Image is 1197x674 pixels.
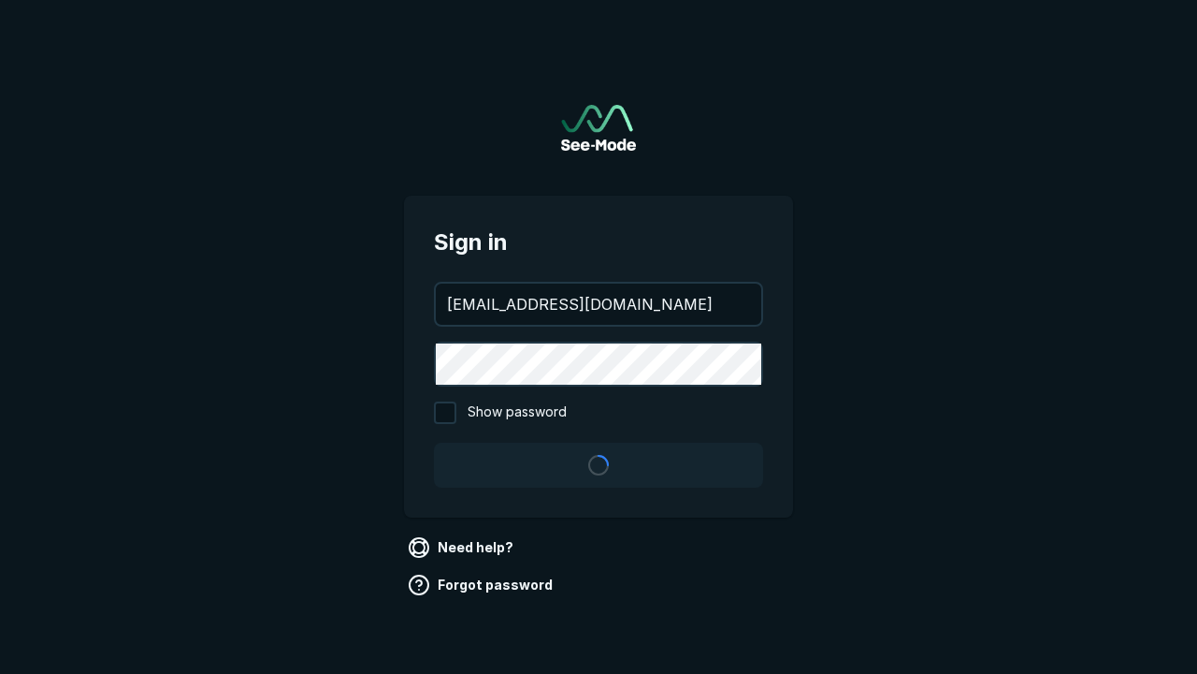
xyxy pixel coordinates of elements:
a: Forgot password [404,570,560,600]
span: Sign in [434,226,763,259]
input: your@email.com [436,284,761,325]
a: Need help? [404,533,521,563]
a: Go to sign in [561,105,636,151]
span: Show password [468,402,567,424]
img: See-Mode Logo [561,105,636,151]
